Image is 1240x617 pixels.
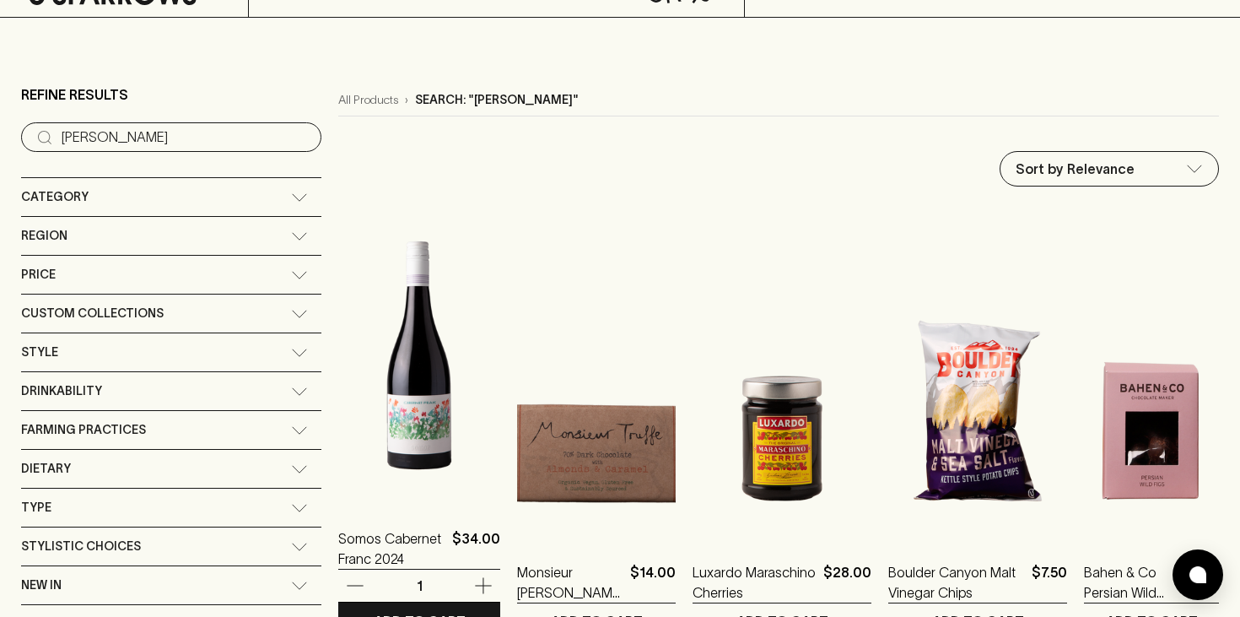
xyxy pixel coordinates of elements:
span: Drinkability [21,381,102,402]
span: Custom Collections [21,303,164,324]
div: Type [21,489,321,527]
a: Luxardo Maraschino Cherries [693,562,817,603]
span: Style [21,342,58,363]
p: 1 [399,576,439,595]
img: bubble-icon [1189,566,1206,583]
a: Somos Cabernet Franc 2024 [338,528,445,569]
a: Bahen & Co Persian Wild Figs [1084,562,1167,603]
img: Bahen & Co Persian Wild Figs [1084,241,1219,537]
img: Boulder Canyon Malt Vinegar Chips [888,241,1067,537]
div: Dietary [21,450,321,488]
img: Luxardo Maraschino Cherries [693,241,871,537]
div: Stylistic Choices [21,528,321,566]
div: Drinkability [21,372,321,410]
p: $7.50 [1032,562,1067,603]
img: Monsieur Truffe Dark Chocolate with Almonds & Caramel [517,241,676,537]
p: $28.00 [823,562,871,603]
div: Farming Practices [21,411,321,449]
a: Monsieur [PERSON_NAME] Dark Chocolate with Almonds & Caramel [517,562,623,603]
p: Sort by Relevance [1016,159,1135,179]
div: Region [21,217,321,255]
p: $12.00 [1173,562,1219,603]
p: $34.00 [452,528,500,569]
img: Somos Cabernet Franc 2024 [338,208,500,503]
span: New In [21,575,62,596]
span: Region [21,225,67,246]
p: $14.00 [630,562,676,603]
span: Stylistic Choices [21,536,141,557]
span: Farming Practices [21,419,146,441]
span: Type [21,497,51,518]
input: Try “Pinot noir” [62,124,308,151]
p: Search: "[PERSON_NAME]" [415,91,579,109]
div: Sort by Relevance [1000,152,1218,186]
p: › [405,91,408,109]
div: Category [21,178,321,216]
div: New In [21,566,321,604]
span: Price [21,264,56,285]
p: Refine Results [21,84,128,105]
a: Boulder Canyon Malt Vinegar Chips [888,562,1025,603]
a: All Products [338,91,398,109]
div: Price [21,256,321,294]
span: Category [21,187,89,208]
div: Style [21,333,321,371]
div: Custom Collections [21,295,321,333]
span: Dietary [21,458,71,479]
